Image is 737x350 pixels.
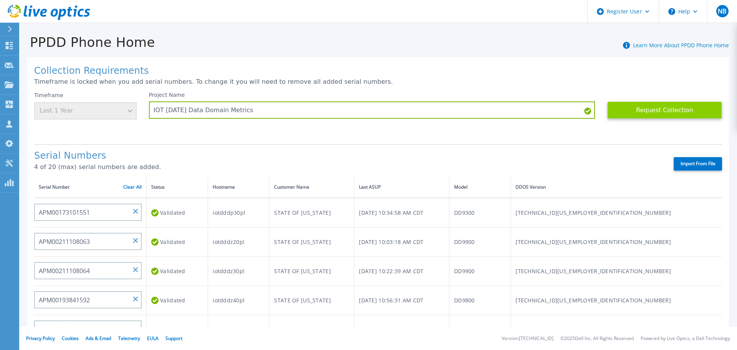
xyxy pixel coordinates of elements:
td: iotdddz20pl [208,227,269,257]
td: STATE OF [US_STATE] [269,227,354,257]
div: Validated [151,264,203,278]
a: Telemetry [118,335,140,342]
input: Enter Serial Number [34,291,142,309]
td: [TECHNICAL_ID][US_EMPLOYER_IDENTIFICATION_NUMBER] [511,198,722,227]
h1: Serial Numbers [34,151,660,161]
th: Status [147,177,208,198]
td: [DATE] 10:34:58 AM CDT [354,198,449,227]
label: Project Name [149,92,185,98]
td: DD9900 [449,257,511,286]
div: Validated [151,293,203,307]
td: [TECHNICAL_ID][US_EMPLOYER_IDENTIFICATION_NUMBER] [511,257,722,286]
div: Validated [151,206,203,220]
td: [DATE] 10:03:18 AM CDT [354,227,449,257]
h1: PPDD Phone Home [19,35,155,50]
th: Last ASUP [354,177,449,198]
p: Timeframe is locked when you add serial numbers. To change it you will need to remove all added s... [34,78,722,85]
th: Hostname [208,177,269,198]
td: DD9300 [449,198,511,227]
a: Support [165,335,182,342]
td: DD9800 [449,286,511,315]
button: Request Collection [607,101,722,119]
th: Model [449,177,511,198]
a: Cookies [62,335,79,342]
li: © 2025 Dell Inc. All Rights Reserved [560,336,634,341]
a: Clear All [123,184,142,190]
td: [DATE] 10:56:31 AM CDT [354,286,449,315]
span: NB [718,8,726,14]
input: Enter Project Name [149,101,595,119]
td: iotdddz40pl [208,286,269,315]
label: Import From File [674,157,722,171]
td: [TECHNICAL_ID][US_EMPLOYER_IDENTIFICATION_NUMBER] [511,286,722,315]
input: Enter Serial Number [34,320,142,338]
h1: Collection Requirements [34,66,722,76]
label: Timeframe [34,92,63,98]
td: STATE OF [US_STATE] [269,257,354,286]
td: STATE OF [US_STATE] [269,286,354,315]
td: STATE OF [US_STATE] [269,198,354,227]
div: Validated [151,235,203,249]
input: Enter Serial Number [34,204,142,221]
p: 4 of 20 (max) serial numbers are added. [34,164,660,171]
td: [DATE] 10:22:39 AM CDT [354,257,449,286]
a: Learn More About PPDD Phone Home [633,41,729,49]
th: DDOS Version [511,177,722,198]
td: DD9900 [449,227,511,257]
td: [TECHNICAL_ID][US_EMPLOYER_IDENTIFICATION_NUMBER] [511,227,722,257]
div: Serial Number [39,183,142,191]
a: Privacy Policy [26,335,55,342]
input: Enter Serial Number [34,262,142,279]
a: Ads & Email [86,335,111,342]
li: Version: [TECHNICAL_ID] [502,336,554,341]
th: Customer Name [269,177,354,198]
td: iotdddp30pl [208,198,269,227]
input: Enter Serial Number [34,233,142,250]
td: iotdddz30pl [208,257,269,286]
li: Powered by Live Optics, a Dell Technology [641,336,730,341]
a: EULA [147,335,159,342]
